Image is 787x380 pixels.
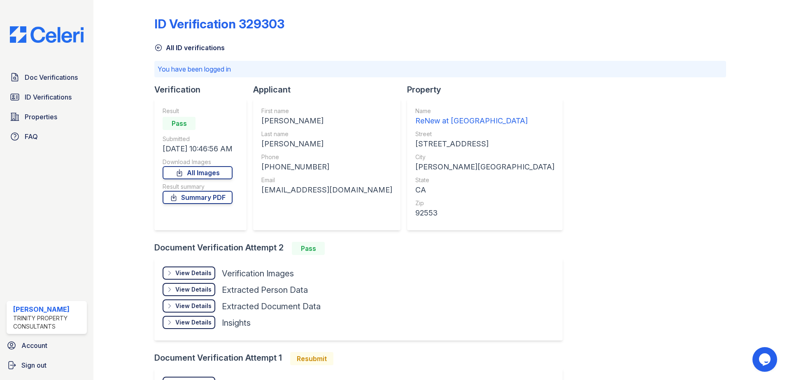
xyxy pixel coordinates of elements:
div: Zip [415,199,554,207]
a: Properties [7,109,87,125]
div: CA [415,184,554,196]
div: Street [415,130,554,138]
div: Submitted [163,135,233,143]
div: Applicant [253,84,407,95]
div: [STREET_ADDRESS] [415,138,554,150]
div: Email [261,176,392,184]
div: Download Images [163,158,233,166]
div: Verification [154,84,253,95]
div: Result [163,107,233,115]
div: Property [407,84,569,95]
a: Summary PDF [163,191,233,204]
div: Last name [261,130,392,138]
a: FAQ [7,128,87,145]
div: Extracted Person Data [222,284,308,296]
div: Resubmit [290,352,333,365]
p: You have been logged in [158,64,723,74]
a: Sign out [3,357,90,373]
div: View Details [175,318,212,327]
span: FAQ [25,132,38,141]
div: First name [261,107,392,115]
div: [PERSON_NAME] [261,115,392,127]
div: [PERSON_NAME] [13,304,84,314]
div: Pass [163,117,196,130]
div: Trinity Property Consultants [13,314,84,331]
div: View Details [175,269,212,277]
div: Result summary [163,183,233,191]
div: Extracted Document Data [222,301,321,312]
div: Name [415,107,554,115]
div: Document Verification Attempt 2 [154,242,569,255]
div: Phone [261,153,392,161]
div: City [415,153,554,161]
a: Account [3,337,90,354]
div: [PERSON_NAME][GEOGRAPHIC_DATA] [415,161,554,173]
div: Pass [292,242,325,255]
div: Document Verification Attempt 1 [154,352,569,365]
a: ID Verifications [7,89,87,105]
iframe: chat widget [752,347,779,372]
span: Properties [25,112,57,122]
div: View Details [175,285,212,294]
a: All Images [163,166,233,179]
a: Name ReNew at [GEOGRAPHIC_DATA] [415,107,554,127]
div: [PHONE_NUMBER] [261,161,392,173]
a: All ID verifications [154,43,225,53]
div: ReNew at [GEOGRAPHIC_DATA] [415,115,554,127]
div: View Details [175,302,212,310]
span: Sign out [21,360,47,370]
div: ID Verification 329303 [154,16,284,31]
div: 92553 [415,207,554,219]
span: Doc Verifications [25,72,78,82]
span: ID Verifications [25,92,72,102]
a: Doc Verifications [7,69,87,86]
div: State [415,176,554,184]
img: CE_Logo_Blue-a8612792a0a2168367f1c8372b55b34899dd931a85d93a1a3d3e32e68fde9ad4.png [3,26,90,43]
div: [PERSON_NAME] [261,138,392,150]
div: Verification Images [222,268,294,279]
span: Account [21,341,47,350]
div: [DATE] 10:46:56 AM [163,143,233,155]
div: [EMAIL_ADDRESS][DOMAIN_NAME] [261,184,392,196]
div: Insights [222,317,251,329]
